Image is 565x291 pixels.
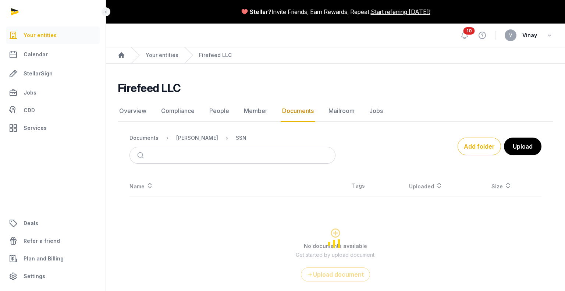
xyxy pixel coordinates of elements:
[129,129,335,147] nav: Breadcrumb
[368,100,384,122] a: Jobs
[24,31,57,40] span: Your entities
[6,46,100,63] a: Calendar
[118,81,181,95] h2: Firefeed LLC
[24,254,64,263] span: Plan and Billing
[6,119,100,137] a: Services
[24,50,48,59] span: Calendar
[199,52,232,59] a: Firefeed LLC
[463,27,475,35] span: 10
[106,47,565,64] nav: Breadcrumb
[208,100,231,122] a: People
[6,65,100,82] a: StellarSign
[6,103,100,118] a: CDD
[24,69,53,78] span: StellarSign
[24,106,35,115] span: CDD
[176,134,218,142] div: [PERSON_NAME]
[250,7,271,16] span: Stellar?
[24,272,45,281] span: Settings
[504,138,541,155] button: Upload
[236,134,246,142] div: SSN
[509,33,512,38] span: V
[6,232,100,250] a: Refer a friend
[24,237,60,245] span: Refer a friend
[160,100,196,122] a: Compliance
[371,7,430,16] a: Start referring [DATE]!
[133,147,150,163] button: Submit
[118,100,553,122] nav: Tabs
[505,29,516,41] button: V
[129,134,159,142] div: Documents
[522,31,537,40] span: Vinay
[6,250,100,267] a: Plan and Billing
[281,100,315,122] a: Documents
[24,219,38,228] span: Deals
[24,88,36,97] span: Jobs
[6,26,100,44] a: Your entities
[6,84,100,102] a: Jobs
[6,214,100,232] a: Deals
[118,100,148,122] a: Overview
[24,124,47,132] span: Services
[6,267,100,285] a: Settings
[242,100,269,122] a: Member
[146,52,178,59] a: Your entities
[458,138,501,155] button: Add folder
[327,100,356,122] a: Mailroom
